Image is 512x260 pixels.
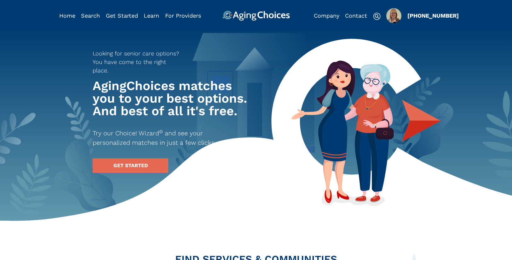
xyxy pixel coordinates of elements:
[386,8,401,23] div: Popover trigger
[314,12,339,19] a: Company
[81,11,100,21] div: Popover trigger
[407,12,459,19] a: [PHONE_NUMBER]
[81,12,100,19] a: Search
[165,12,201,19] a: For Providers
[93,158,168,173] a: GET STARTED
[386,8,401,23] img: 0d6ac745-f77c-4484-9392-b54ca61ede62.jpg
[159,129,163,134] sup: ©
[93,49,183,75] p: Looking for senior care options? You have come to the right place.
[93,80,250,117] h1: AgingChoices matches you to your best options. And best of all it's free.
[345,12,367,19] a: Contact
[59,12,75,19] a: Home
[144,12,159,19] a: Learn
[222,11,290,21] img: AgingChoices
[106,12,138,19] a: Get Started
[93,128,239,147] p: Try our Choice! Wizard and see your personalized matches in just a few clicks.
[373,13,381,20] img: search-icon.svg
